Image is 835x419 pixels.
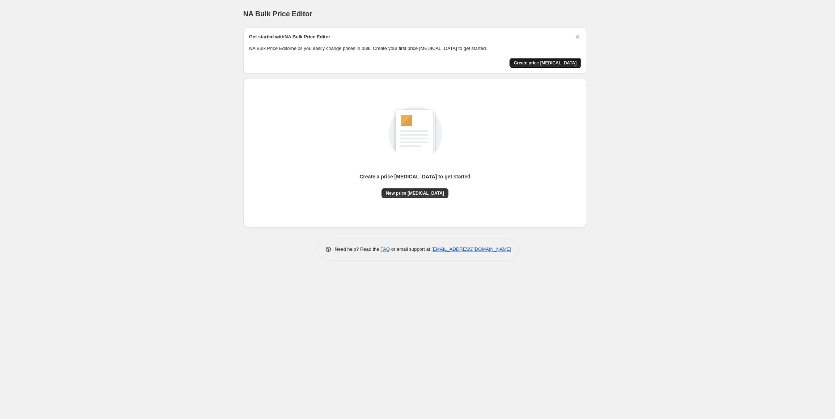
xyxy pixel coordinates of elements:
a: [EMAIL_ADDRESS][DOMAIN_NAME] [431,246,511,252]
span: Create price [MEDICAL_DATA] [514,60,577,66]
p: Create a price [MEDICAL_DATA] to get started [359,173,470,180]
p: NA Bulk Price Editor helps you easily change prices in bulk. Create your first price [MEDICAL_DAT... [249,45,581,52]
button: Dismiss card [574,33,581,41]
span: NA Bulk Price Editor [243,10,312,18]
span: New price [MEDICAL_DATA] [386,190,444,196]
button: Create price change job [510,58,581,68]
h2: Get started with NA Bulk Price Editor [249,33,331,41]
span: Need help? Read the [335,246,381,252]
button: New price [MEDICAL_DATA] [382,188,448,198]
a: FAQ [380,246,390,252]
span: or email support at [390,246,431,252]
